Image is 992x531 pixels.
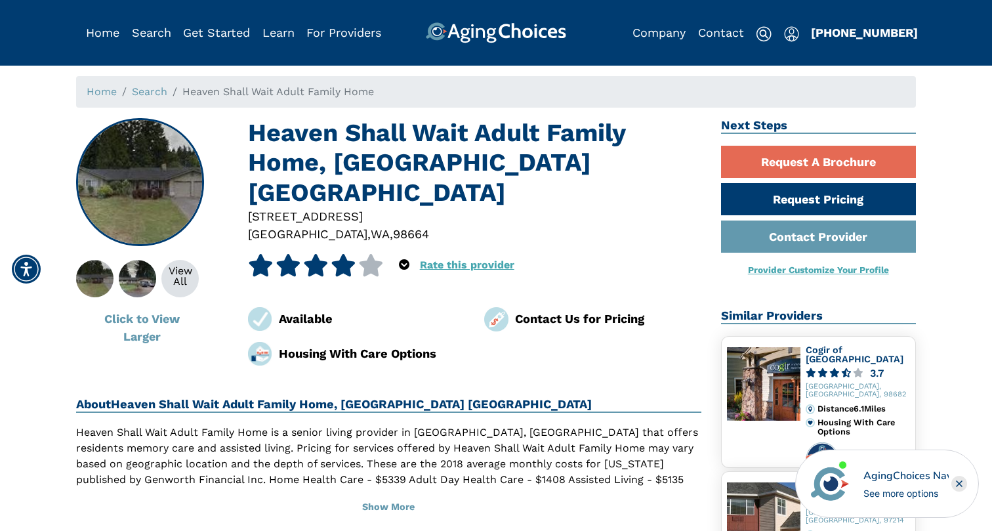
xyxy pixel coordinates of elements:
[279,310,465,328] div: Available
[161,266,199,287] div: View All
[732,263,979,442] iframe: iframe
[371,227,390,241] span: WA
[721,146,917,178] a: Request A Brochure
[784,26,799,42] img: user-icon.svg
[399,254,409,276] div: Popover trigger
[262,26,295,39] a: Learn
[721,308,917,324] h2: Similar Providers
[76,397,701,413] h2: About Heaven Shall Wait Adult Family Home, [GEOGRAPHIC_DATA] [GEOGRAPHIC_DATA]
[183,26,250,39] a: Get Started
[951,476,967,492] div: Close
[811,26,918,39] a: [PHONE_NUMBER]
[62,260,128,297] img: Heaven Shall Wait Adult Family Home, Vancouver WA
[132,22,171,43] div: Popover trigger
[132,26,171,39] a: Search
[390,227,393,241] span: ,
[76,303,207,352] button: Click to View Larger
[86,26,119,39] a: Home
[279,345,465,362] div: Housing With Care Options
[76,493,701,522] button: Show More
[12,255,41,284] div: Accessibility Menu
[721,183,917,215] a: Request Pricing
[863,486,949,500] div: See more options
[698,26,744,39] a: Contact
[76,76,916,108] nav: breadcrumb
[393,225,429,243] div: 98664
[806,509,911,526] div: [GEOGRAPHIC_DATA], [GEOGRAPHIC_DATA], 97214
[420,259,514,271] a: Rate this provider
[87,85,117,98] a: Home
[104,260,171,297] img: About Heaven Shall Wait Adult Family Home, Vancouver WA
[632,26,686,39] a: Company
[182,85,374,98] span: Heaven Shall Wait Adult Family Home
[756,26,772,42] img: search-icon.svg
[77,119,203,245] img: Heaven Shall Wait Adult Family Home, Vancouver WA
[721,221,917,253] a: Contact Provider
[863,468,949,484] div: AgingChoices Navigator
[132,85,167,98] a: Search
[784,22,799,43] div: Popover trigger
[248,207,701,225] div: [STREET_ADDRESS]
[367,227,371,241] span: ,
[515,310,701,328] div: Contact Us for Pricing
[808,461,852,506] img: avatar
[426,22,566,43] img: AgingChoices
[806,442,840,475] img: premium-profile-badge.svg
[248,118,701,207] h1: Heaven Shall Wait Adult Family Home, [GEOGRAPHIC_DATA] [GEOGRAPHIC_DATA]
[306,26,381,39] a: For Providers
[721,118,917,134] h2: Next Steps
[248,227,367,241] span: [GEOGRAPHIC_DATA]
